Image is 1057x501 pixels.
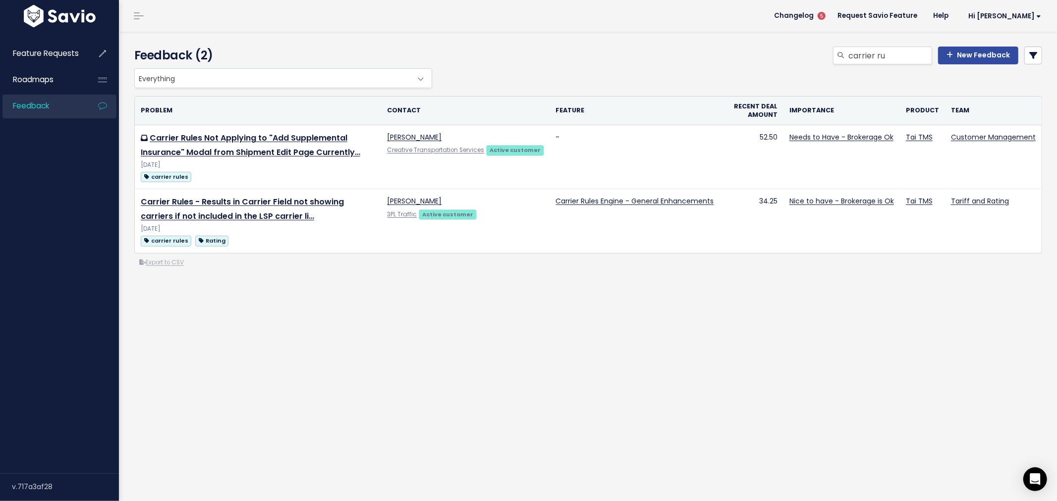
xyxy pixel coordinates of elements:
[195,234,228,247] a: Rating
[141,172,191,182] span: carrier rules
[830,8,925,23] a: Request Savio Feature
[134,47,427,64] h4: Feedback (2)
[550,97,720,125] th: Feature
[12,474,119,500] div: v.717a3af28
[720,125,783,189] td: 52.50
[134,68,432,88] span: Everything
[951,196,1009,206] a: Tariff and Rating
[141,132,360,158] a: Carrier Rules Not Applying to "Add Supplemental Insurance" Modal from Shipment Edit Page Currently…
[13,48,79,58] span: Feature Requests
[387,132,442,142] a: [PERSON_NAME]
[13,100,49,111] span: Feedback
[720,97,783,125] th: Recent deal amount
[141,236,191,246] span: carrier rules
[789,132,893,142] a: Needs to Have - Brokerage Ok
[387,146,484,154] a: Creative Transportation Services
[556,196,714,206] a: Carrier Rules Engine - General Enhancements
[141,160,375,170] div: [DATE]
[2,95,82,117] a: Feedback
[550,125,720,189] td: -
[490,146,541,154] strong: Active customer
[906,196,933,206] a: Tai TMS
[720,189,783,253] td: 34.25
[968,12,1041,20] span: Hi [PERSON_NAME]
[938,47,1018,64] a: New Feedback
[847,47,932,64] input: Search feedback...
[135,97,381,125] th: Problem
[956,8,1049,24] a: Hi [PERSON_NAME]
[783,97,900,125] th: Importance
[906,132,933,142] a: Tai TMS
[135,69,412,88] span: Everything
[900,97,945,125] th: Product
[774,12,814,19] span: Changelog
[13,74,54,85] span: Roadmaps
[818,12,826,20] span: 5
[486,145,544,154] a: Active customer
[419,209,476,219] a: Active customer
[1023,467,1047,491] div: Open Intercom Messenger
[2,42,82,65] a: Feature Requests
[139,258,184,266] a: Export to CSV
[387,210,417,218] a: 3PL Traffic
[925,8,956,23] a: Help
[789,196,894,206] a: Nice to have - Brokerage is Ok
[381,97,550,125] th: Contact
[141,170,191,183] a: carrier rules
[195,236,228,246] span: Rating
[141,196,344,222] a: Carrier Rules - Results in Carrier Field not showing carriers if not included in the LSP carrier li…
[141,224,375,234] div: [DATE]
[2,68,82,91] a: Roadmaps
[422,210,473,218] strong: Active customer
[951,132,1036,142] a: Customer Management
[141,234,191,247] a: carrier rules
[387,196,442,206] a: [PERSON_NAME]
[21,5,98,27] img: logo-white.9d6f32f41409.svg
[945,97,1042,125] th: Team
